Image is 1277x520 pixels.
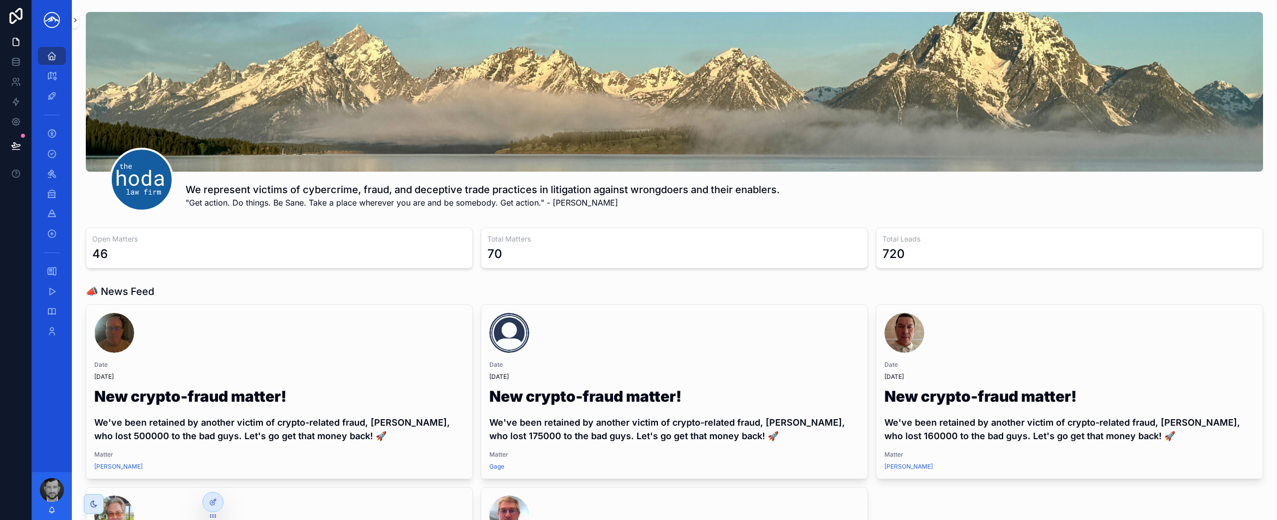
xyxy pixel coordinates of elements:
[489,389,859,408] h1: New crypto-fraud matter!
[487,246,502,262] div: 70
[32,40,72,353] div: scrollable content
[186,183,780,197] h1: We represent victims of cybercrime, fraud, and deceptive trade practices in litigation against wr...
[186,197,780,209] span: "Get action. Do things. Be Sane. Take a place wherever you are and be somebody. Get action." - [P...
[884,463,933,471] a: [PERSON_NAME]
[884,361,1255,369] span: Date
[86,284,154,298] h1: 📣 News Feed
[489,373,859,381] span: [DATE]
[487,234,861,244] h3: Total Matters
[92,234,466,244] h3: Open Matters
[94,389,464,408] h1: New crypto-fraud matter!
[884,416,1255,443] h4: We've been retained by another victim of crypto-related fraud, [PERSON_NAME], who lost 160000 to ...
[94,373,464,381] span: [DATE]
[884,389,1255,408] h1: New crypto-fraud matter!
[92,246,108,262] div: 46
[882,246,905,262] div: 720
[94,361,464,369] span: Date
[489,451,859,459] span: Matter
[94,463,143,471] a: [PERSON_NAME]
[882,234,1257,244] h3: Total Leads
[884,451,1255,459] span: Matter
[489,361,859,369] span: Date
[40,12,64,28] img: App logo
[884,373,1255,381] span: [DATE]
[94,451,464,459] span: Matter
[489,416,859,443] h4: We've been retained by another victim of crypto-related fraud, [PERSON_NAME], who lost 175000 to ...
[489,463,504,471] a: Gage
[94,416,464,443] h4: We've been retained by another victim of crypto-related fraud, [PERSON_NAME], who lost 500000 to ...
